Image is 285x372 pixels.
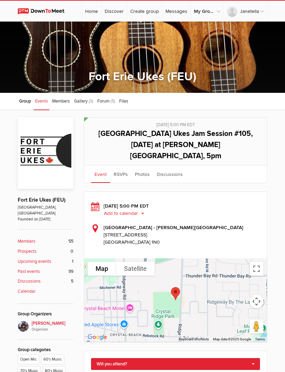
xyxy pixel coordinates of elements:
span: 1 [72,258,73,265]
span: Forum [97,98,109,104]
a: Gallery (3) [73,93,95,110]
b: Upcoming events [18,258,51,265]
a: Files [118,93,130,110]
button: Map camera controls [250,294,263,308]
a: Create group [127,1,162,22]
span: Gallery [74,98,88,104]
b: Calendar [18,288,35,295]
a: Discover [101,1,127,22]
a: Past events 99 [18,268,73,275]
a: Fort Erie Ukes (FEU) [89,70,196,84]
button: Toggle fullscreen view [250,262,263,276]
a: Forum (5) [96,93,116,110]
span: [GEOGRAPHIC_DATA] Ukes Jam Session #105, [DATE] at [PERSON_NAME][GEOGRAPHIC_DATA], 5pm [98,129,253,160]
span: [PERSON_NAME] [32,320,73,332]
a: Event [91,165,110,183]
span: 0 [71,248,73,255]
a: Upcoming events 1 [18,258,73,265]
b: Prospects [18,248,36,255]
span: [STREET_ADDRESS] [104,231,260,238]
a: [PERSON_NAME]Organizer [18,321,73,332]
button: Keyboard shortcuts [179,337,209,342]
span: Group [19,98,31,104]
b: Members [18,238,35,245]
span: Members [52,98,70,104]
img: Fort Erie Ukes (FEU) [18,117,73,189]
a: Janetella [224,1,267,22]
span: Map data ©2025 Google [213,337,251,341]
button: Drag Pegman onto the map to open Street View [250,320,263,333]
span: Founded on [DATE] [18,216,73,222]
span: (3) [89,98,93,104]
b: Past events [18,268,40,275]
span: Files [119,98,128,104]
a: Fort Erie Ukes (FEU) [18,197,65,203]
a: Open this area in Google Maps (opens a new window) [86,333,109,342]
a: Calendar [18,288,73,295]
img: Elaine [18,321,29,332]
img: DownToMeet [18,8,71,15]
a: My Groups [191,1,223,22]
a: Members [51,93,71,110]
span: [GEOGRAPHIC_DATA] 1N0 [104,239,160,245]
span: 99 [68,268,73,275]
a: Discussions 5 [18,278,73,285]
span: 5 [71,278,73,285]
i: Organizer [32,327,73,332]
img: Google [86,333,109,342]
a: Discussions [153,165,186,183]
b: Discussions [18,278,41,285]
a: Will you attend? [91,358,260,370]
a: Terms (opens in new tab) [255,337,265,341]
a: RSVPs [110,165,131,183]
b: [GEOGRAPHIC_DATA] - [PERSON_NAME][GEOGRAPHIC_DATA] [104,225,243,231]
a: Prospects 0 [18,248,73,255]
span: (5) [111,98,115,104]
a: Group [18,93,32,110]
button: Show satellite imagery [116,262,155,276]
button: Add to calendar [104,210,149,217]
span: 55 [68,238,73,245]
a: Events [34,93,49,110]
a: Home [82,1,101,22]
a: Messages [162,1,190,22]
div: [DATE] 5:00 PM EDT [89,118,262,128]
a: Photos [131,165,153,183]
div: [DATE] 5:00 PM EDT [91,202,260,217]
div: Group categories [18,347,73,353]
button: Show street map [88,262,116,276]
div: Group Organizers [18,311,73,317]
span: [GEOGRAPHIC_DATA], [GEOGRAPHIC_DATA] [18,204,73,216]
span: Events [35,98,48,104]
a: Members 55 [18,238,73,245]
